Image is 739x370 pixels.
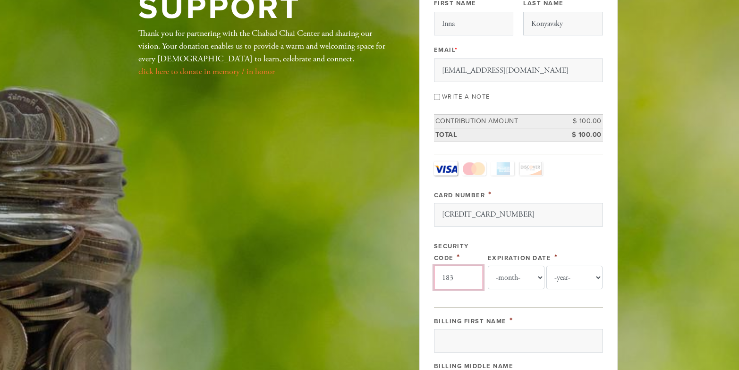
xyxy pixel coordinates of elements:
[554,252,558,262] span: This field is required.
[138,27,389,78] div: Thank you for partnering with the Chabad Chai Center and sharing our vision. Your donation enable...
[434,128,561,142] td: Total
[561,128,603,142] td: $ 100.00
[442,93,490,101] label: Write a note
[457,252,460,262] span: This field is required.
[138,66,275,77] a: click here to donate in memory / in honor
[561,115,603,128] td: $ 100.00
[510,315,513,326] span: This field is required.
[546,266,603,289] select: Expiration Date year
[434,318,507,325] label: Billing First Name
[488,189,492,200] span: This field is required.
[488,266,544,289] select: Expiration Date month
[434,115,561,128] td: Contribution Amount
[455,46,458,54] span: This field is required.
[434,192,485,199] label: Card Number
[434,362,514,370] label: Billing Middle Name
[434,161,458,176] a: Visa
[488,254,552,262] label: Expiration Date
[519,161,543,176] a: Discover
[434,243,469,262] label: Security Code
[462,161,486,176] a: MasterCard
[491,161,514,176] a: Amex
[434,46,458,54] label: Email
